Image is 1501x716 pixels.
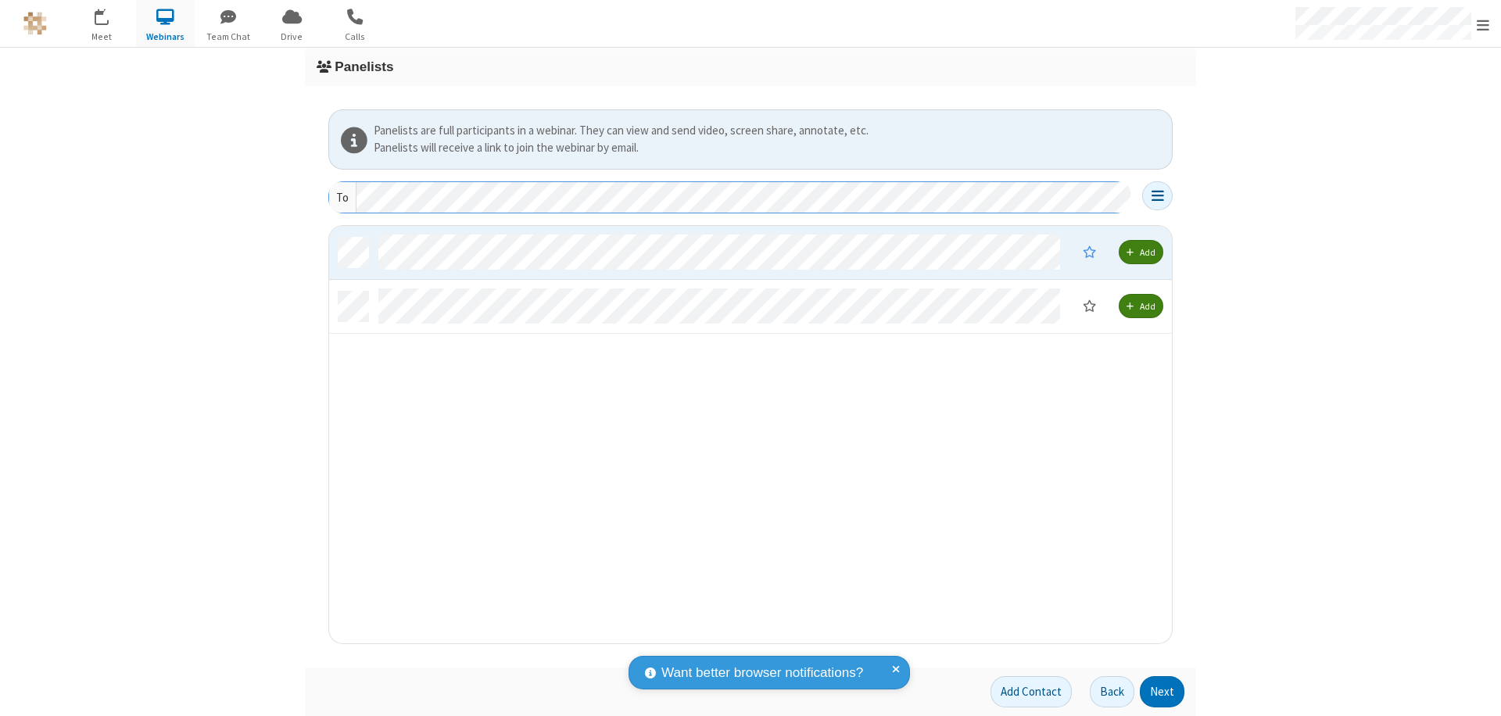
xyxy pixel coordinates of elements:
[1090,676,1134,707] button: Back
[1119,294,1163,318] button: Add
[991,676,1072,707] button: Add Contact
[263,30,321,44] span: Drive
[1001,684,1062,699] span: Add Contact
[136,30,195,44] span: Webinars
[103,9,117,20] div: 24
[1140,246,1155,258] span: Add
[199,30,258,44] span: Team Chat
[1140,300,1155,312] span: Add
[374,139,1166,157] div: Panelists will receive a link to join the webinar by email.
[1140,676,1184,707] button: Next
[1072,238,1107,265] button: This contact cannot be made moderator because they have no account.
[73,30,131,44] span: Meet
[23,12,47,35] img: QA Selenium DO NOT DELETE OR CHANGE
[329,182,356,213] div: To
[1119,240,1163,264] button: Add
[1072,292,1107,319] button: Moderator
[326,30,385,44] span: Calls
[374,122,1166,140] div: Panelists are full participants in a webinar. They can view and send video, screen share, annotat...
[1142,181,1173,210] button: Open menu
[329,226,1173,645] div: grid
[661,663,863,683] span: Want better browser notifications?
[317,59,1184,74] h3: Panelists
